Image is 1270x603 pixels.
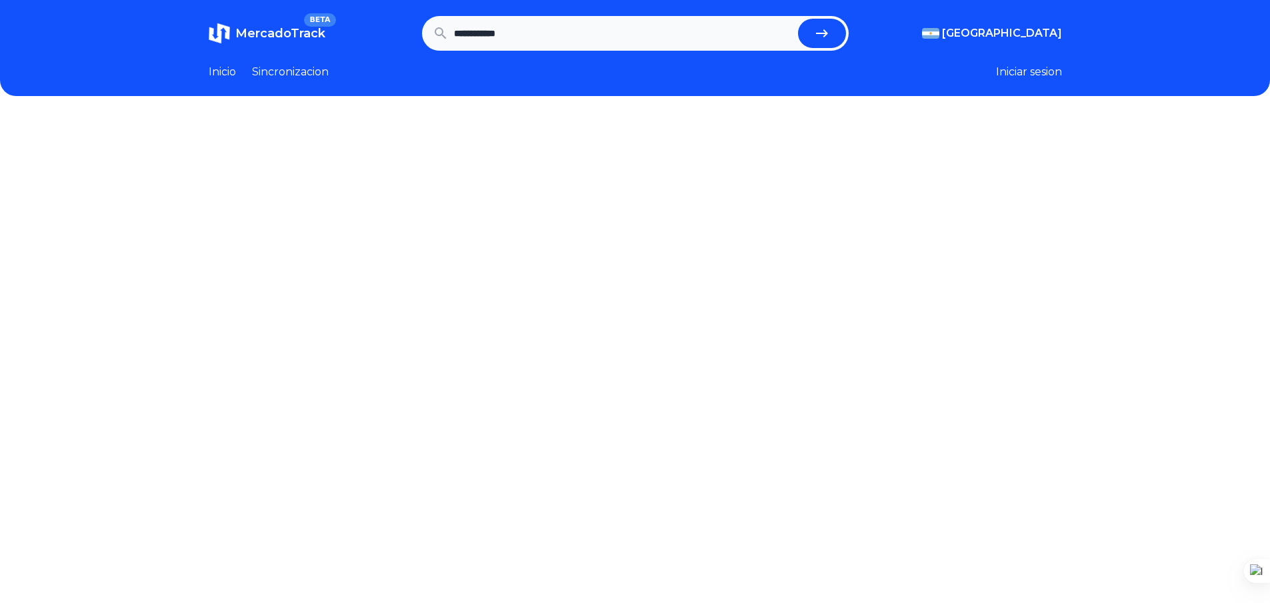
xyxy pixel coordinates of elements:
[252,64,329,80] a: Sincronizacion
[996,64,1062,80] button: Iniciar sesion
[209,23,325,44] a: MercadoTrackBETA
[304,13,335,27] span: BETA
[235,26,325,41] span: MercadoTrack
[922,28,939,39] img: Argentina
[922,25,1062,41] button: [GEOGRAPHIC_DATA]
[209,64,236,80] a: Inicio
[942,25,1062,41] span: [GEOGRAPHIC_DATA]
[209,23,230,44] img: MercadoTrack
